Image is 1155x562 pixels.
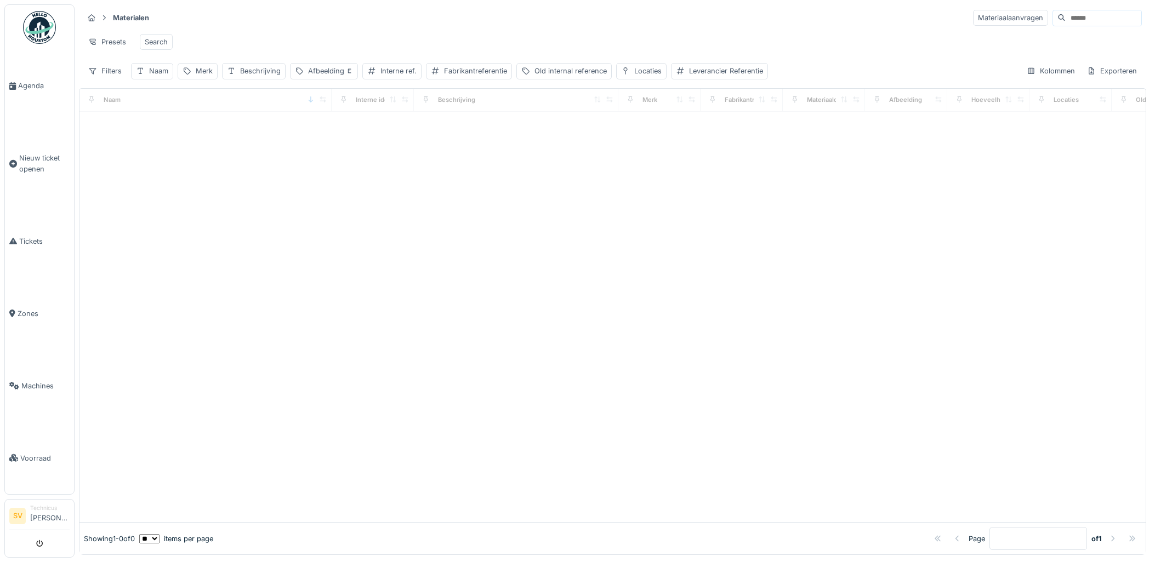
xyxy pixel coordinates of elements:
div: Afbeelding [889,95,922,105]
div: Filters [83,63,127,79]
div: items per page [139,534,213,544]
div: Presets [83,34,131,50]
div: Fabrikantreferentie [444,66,507,76]
a: Zones [5,277,74,349]
div: Leverancier Referentie [689,66,763,76]
div: Showing 1 - 0 of 0 [84,534,135,544]
div: Merk [642,95,657,105]
span: Agenda [18,81,70,91]
span: Machines [21,381,70,391]
div: Old internal reference [534,66,607,76]
a: SV Technicus[PERSON_NAME] [9,504,70,530]
div: Naam [104,95,121,105]
div: Technicus [30,504,70,512]
a: Machines [5,349,74,422]
a: Tickets [5,205,74,277]
div: Interne identificator [356,95,415,105]
div: Search [145,37,168,47]
span: Nieuw ticket openen [19,153,70,174]
div: Locaties [1054,95,1079,105]
span: Tickets [19,236,70,246]
div: Locaties [634,66,662,76]
span: Voorraad [20,453,70,463]
a: Agenda [5,50,74,122]
div: Afbeelding [308,66,353,76]
div: Beschrijving [240,66,281,76]
strong: of 1 [1091,534,1102,544]
a: Nieuw ticket openen [5,122,74,205]
div: Merk [196,66,213,76]
div: Naam [149,66,168,76]
div: Hoeveelheid [971,95,1010,105]
li: [PERSON_NAME] [30,504,70,527]
div: Exporteren [1082,63,1142,79]
div: Fabrikantreferentie [725,95,782,105]
img: Badge_color-CXgf-gQk.svg [23,11,56,44]
div: Page [969,534,985,544]
strong: Materialen [109,13,153,23]
div: Materiaalcategorie [807,95,862,105]
div: Interne ref. [380,66,417,76]
div: Beschrijving [438,95,475,105]
li: SV [9,508,26,524]
div: Kolommen [1022,63,1080,79]
span: Zones [18,308,70,319]
a: Voorraad [5,422,74,494]
div: Materiaalaanvragen [973,10,1048,26]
